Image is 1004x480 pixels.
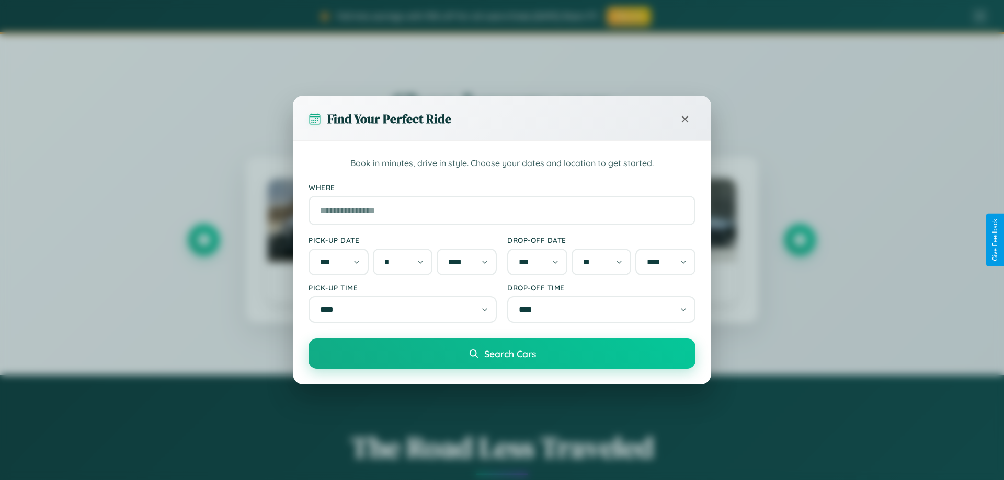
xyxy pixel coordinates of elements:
label: Drop-off Time [507,283,695,292]
button: Search Cars [309,338,695,369]
p: Book in minutes, drive in style. Choose your dates and location to get started. [309,157,695,170]
label: Drop-off Date [507,236,695,244]
span: Search Cars [484,348,536,359]
label: Where [309,183,695,192]
label: Pick-up Time [309,283,497,292]
label: Pick-up Date [309,236,497,244]
h3: Find Your Perfect Ride [327,110,451,127]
